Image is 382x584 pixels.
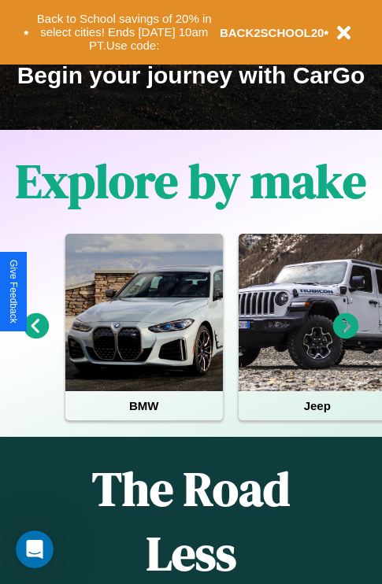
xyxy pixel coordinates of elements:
h1: Explore by make [16,149,366,213]
button: Back to School savings of 20% in select cities! Ends [DATE] 10am PT.Use code: [29,8,220,57]
h4: BMW [65,391,223,420]
b: BACK2SCHOOL20 [220,26,325,39]
div: Give Feedback [8,260,19,323]
iframe: Intercom live chat [16,530,54,568]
